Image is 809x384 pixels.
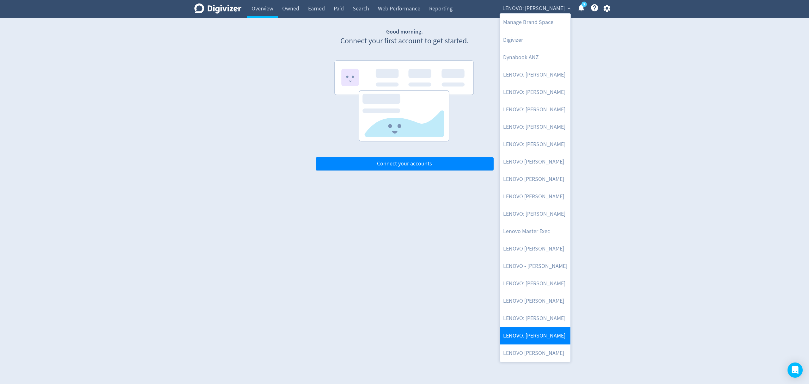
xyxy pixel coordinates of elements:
[500,101,570,118] a: LENOVO: [PERSON_NAME]
[500,118,570,136] a: LENOVO: [PERSON_NAME]
[500,310,570,327] a: LENOVO: [PERSON_NAME]
[500,223,570,240] a: Lenovo Master Exec
[500,66,570,84] a: LENOVO: [PERSON_NAME]
[500,49,570,66] a: Dynabook ANZ
[500,14,570,31] a: Manage Brand Space
[500,205,570,223] a: LENOVO: [PERSON_NAME]
[500,344,570,362] a: LENOVO [PERSON_NAME]
[500,327,570,344] a: LENOVO: [PERSON_NAME]
[500,257,570,275] a: LENOVO - [PERSON_NAME]
[500,170,570,188] a: LENOVO [PERSON_NAME]
[500,188,570,205] a: LENOVO [PERSON_NAME]
[500,84,570,101] a: LENOVO: [PERSON_NAME]
[500,31,570,49] a: Digivizer
[788,362,803,378] div: Open Intercom Messenger
[500,292,570,310] a: LENOVO [PERSON_NAME]
[500,136,570,153] a: LENOVO: [PERSON_NAME]
[500,275,570,292] a: LENOVO: [PERSON_NAME]
[500,153,570,170] a: LENOVO [PERSON_NAME]
[500,240,570,257] a: LENOVO [PERSON_NAME]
